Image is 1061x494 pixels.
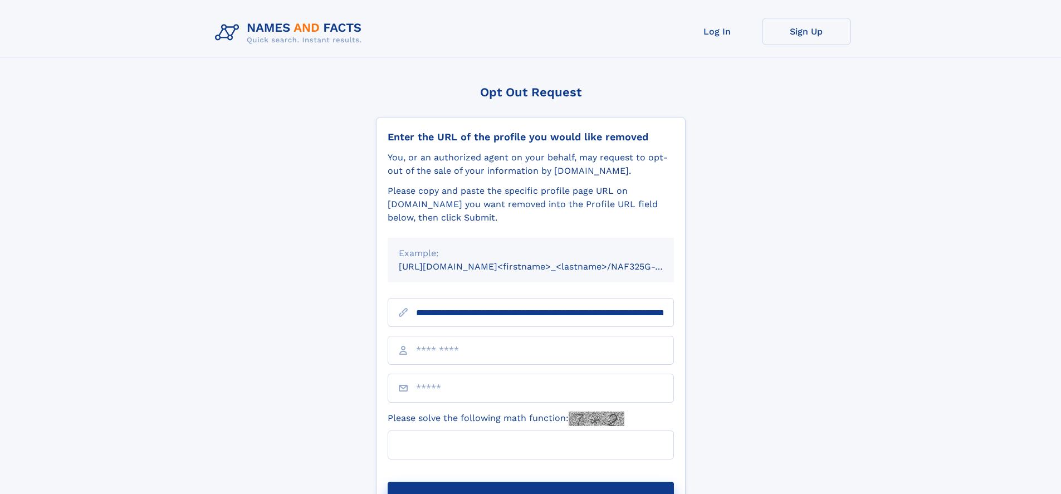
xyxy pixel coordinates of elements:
[399,247,663,260] div: Example:
[673,18,762,45] a: Log In
[388,184,674,224] div: Please copy and paste the specific profile page URL on [DOMAIN_NAME] you want removed into the Pr...
[388,131,674,143] div: Enter the URL of the profile you would like removed
[388,412,624,426] label: Please solve the following math function:
[388,151,674,178] div: You, or an authorized agent on your behalf, may request to opt-out of the sale of your informatio...
[399,261,695,272] small: [URL][DOMAIN_NAME]<firstname>_<lastname>/NAF325G-xxxxxxxx
[762,18,851,45] a: Sign Up
[376,85,686,99] div: Opt Out Request
[211,18,371,48] img: Logo Names and Facts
